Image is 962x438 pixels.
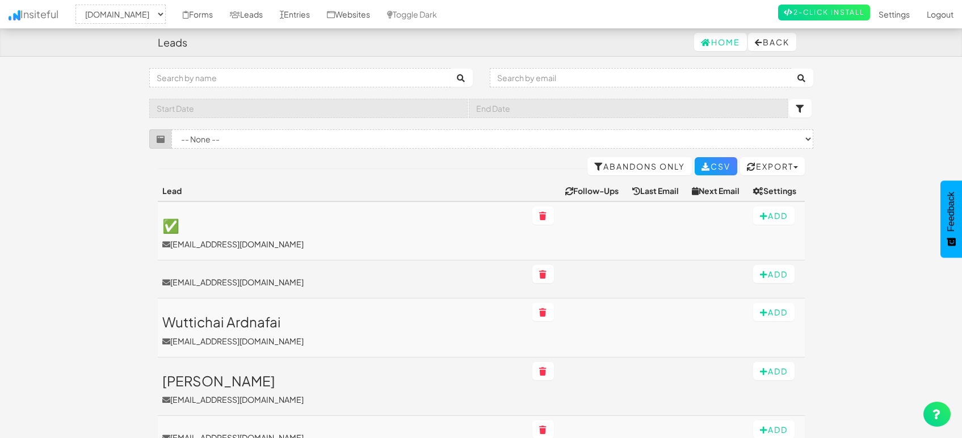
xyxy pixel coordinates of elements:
[753,207,795,225] button: Add
[748,33,796,51] button: Back
[158,180,528,201] th: Lead
[694,33,747,51] a: Home
[162,314,523,329] h3: Wuttichai Ardnafai
[687,180,748,201] th: Next Email
[162,218,523,250] a: ✅[EMAIL_ADDRESS][DOMAIN_NAME]
[753,303,795,321] button: Add
[162,373,523,405] a: [PERSON_NAME][EMAIL_ADDRESS][DOMAIN_NAME]
[149,99,468,118] input: Start Date
[628,180,687,201] th: Last Email
[778,5,870,20] a: 2-Click Install
[940,180,962,258] button: Feedback - Show survey
[162,394,523,405] p: [EMAIL_ADDRESS][DOMAIN_NAME]
[469,99,788,118] input: End Date
[158,37,187,48] h4: Leads
[490,68,791,87] input: Search by email
[162,373,523,388] h3: [PERSON_NAME]
[946,192,956,231] span: Feedback
[149,68,451,87] input: Search by name
[9,10,20,20] img: icon.png
[740,157,805,175] button: Export
[695,157,737,175] a: CSV
[753,362,795,380] button: Add
[753,265,795,283] button: Add
[749,180,805,201] th: Settings
[162,218,523,233] h3: ✅
[162,238,523,250] p: [EMAIL_ADDRESS][DOMAIN_NAME]
[162,335,523,347] p: [EMAIL_ADDRESS][DOMAIN_NAME]
[162,276,523,288] a: [EMAIL_ADDRESS][DOMAIN_NAME]
[561,180,628,201] th: Follow-Ups
[162,314,523,346] a: Wuttichai Ardnafai[EMAIL_ADDRESS][DOMAIN_NAME]
[587,157,692,175] a: Abandons Only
